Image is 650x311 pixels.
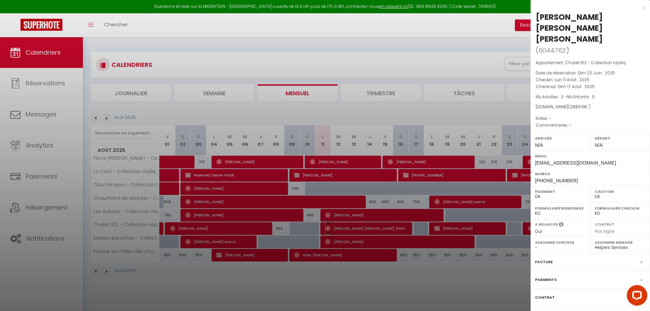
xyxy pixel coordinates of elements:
label: Assigner Checkin [535,239,586,246]
span: Lun 11 Août . 2025 [555,77,590,83]
span: Pas signé [595,228,615,234]
label: A relancer [535,222,558,227]
span: ( € ) [568,104,590,110]
span: Dim 22 Juin . 2025 [578,70,615,76]
span: Chalet 102 - Collection Idylliq [565,60,626,66]
label: Contrat [535,294,555,301]
span: 6044762 [538,46,566,55]
span: Nb Adultes : 3 - [536,94,595,100]
label: Formulaire Bienvenue [535,205,586,212]
p: Date de réservation : [536,70,645,76]
label: Mobile [535,170,646,177]
div: [DOMAIN_NAME] [536,104,645,110]
span: - [569,122,572,128]
span: 2889.6 [570,104,584,110]
label: Paiements [535,276,557,283]
span: ( ) [536,45,569,55]
p: Checkout : [536,83,645,90]
p: Notes : [536,115,645,122]
label: Formulaire Checkin [595,205,646,212]
iframe: LiveChat chat widget [621,282,650,311]
span: - [549,115,552,121]
label: Facture [535,258,553,266]
p: Checkin : [536,76,645,83]
p: Appartement : [536,59,645,66]
label: Email [535,153,646,159]
div: x [531,3,645,12]
label: Arrivée [535,135,586,142]
p: Commentaires : [536,122,645,129]
i: Sélectionner OUI si vous souhaiter envoyer les séquences de messages post-checkout [559,222,564,229]
label: Paiement [535,188,586,195]
span: [EMAIL_ADDRESS][DOMAIN_NAME] [535,160,616,166]
span: Nb Enfants : 0 [567,94,595,100]
label: Assigner Menage [595,239,646,246]
label: Départ [595,135,646,142]
span: N/A [535,142,543,148]
div: [PERSON_NAME] [PERSON_NAME] [PERSON_NAME] [536,12,645,44]
span: [PHONE_NUMBER] [535,178,578,183]
label: Contrat [595,222,615,226]
span: Dim 17 Août . 2025 [558,84,595,89]
span: N/A [595,142,603,148]
label: Caution [595,188,646,195]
